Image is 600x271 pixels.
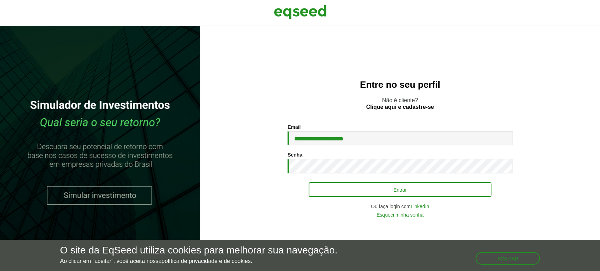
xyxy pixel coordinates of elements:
[309,182,491,197] button: Entrar
[60,245,337,256] h5: O site da EqSeed utiliza cookies para melhorar sua navegação.
[411,204,429,209] a: LinkedIn
[162,258,251,264] a: política de privacidade e de cookies
[376,212,424,217] a: Esqueci minha senha
[60,258,337,264] p: Ao clicar em "aceitar", você aceita nossa .
[288,204,512,209] div: Ou faça login com
[214,80,586,90] h2: Entre no seu perfil
[366,104,434,110] a: Clique aqui e cadastre-se
[214,97,586,110] p: Não é cliente?
[274,4,327,21] img: EqSeed Logo
[288,125,301,130] label: Email
[288,152,302,157] label: Senha
[476,252,540,265] button: Aceitar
